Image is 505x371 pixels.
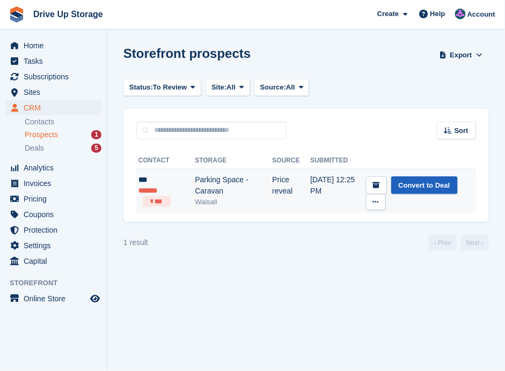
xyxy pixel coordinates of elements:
a: menu [5,160,101,175]
span: Coupons [24,207,88,222]
span: Subscriptions [24,69,88,84]
button: Export [437,46,485,64]
th: Storage [195,152,272,169]
a: menu [5,38,101,53]
button: Source: All [254,79,310,97]
h1: Storefront prospects [123,46,251,61]
a: menu [5,254,101,269]
div: Parking Space - Caravan [195,174,272,197]
span: All [226,82,236,93]
button: Status: To Review [123,79,201,97]
span: Help [430,9,445,19]
th: Contact [136,152,195,169]
span: Status: [129,82,153,93]
span: Home [24,38,88,53]
a: menu [5,69,101,84]
span: To Review [153,82,187,93]
span: Analytics [24,160,88,175]
span: Protection [24,222,88,238]
span: Tasks [24,54,88,69]
a: Prospects 1 [25,129,101,140]
a: menu [5,222,101,238]
span: Sort [455,125,469,136]
span: All [286,82,295,93]
a: menu [5,85,101,100]
span: Account [467,9,495,20]
span: Deals [25,143,44,153]
span: Capital [24,254,88,269]
a: menu [5,100,101,115]
span: Export [450,50,472,61]
div: 1 result [123,237,148,248]
span: Settings [24,238,88,253]
a: menu [5,207,101,222]
span: Sites [24,85,88,100]
a: Deals 5 [25,143,101,154]
div: 5 [91,144,101,153]
span: Invoices [24,176,88,191]
span: Pricing [24,191,88,206]
td: Price reveal [272,169,310,213]
th: Submitted [310,152,365,169]
a: Drive Up Storage [29,5,107,23]
img: stora-icon-8386f47178a22dfd0bd8f6a31ec36ba5ce8667c1dd55bd0f319d3a0aa187defe.svg [9,6,25,23]
span: CRM [24,100,88,115]
span: Online Store [24,291,88,306]
a: Preview store [89,292,101,305]
th: Source [272,152,310,169]
span: Source: [260,82,286,93]
div: Walsall [195,197,272,207]
td: [DATE] 12:25 PM [310,169,365,213]
nav: Page [427,235,491,251]
button: Site: All [206,79,250,97]
a: menu [5,176,101,191]
a: menu [5,291,101,306]
a: menu [5,54,101,69]
a: Previous [429,235,457,251]
img: Andy [455,9,466,19]
span: Prospects [25,130,58,140]
a: menu [5,191,101,206]
span: Storefront [10,278,107,288]
span: Site: [211,82,226,93]
a: Contacts [25,117,101,127]
a: Next [461,235,489,251]
span: Create [377,9,399,19]
div: 1 [91,130,101,139]
a: menu [5,238,101,253]
a: Convert to Deal [391,176,458,194]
